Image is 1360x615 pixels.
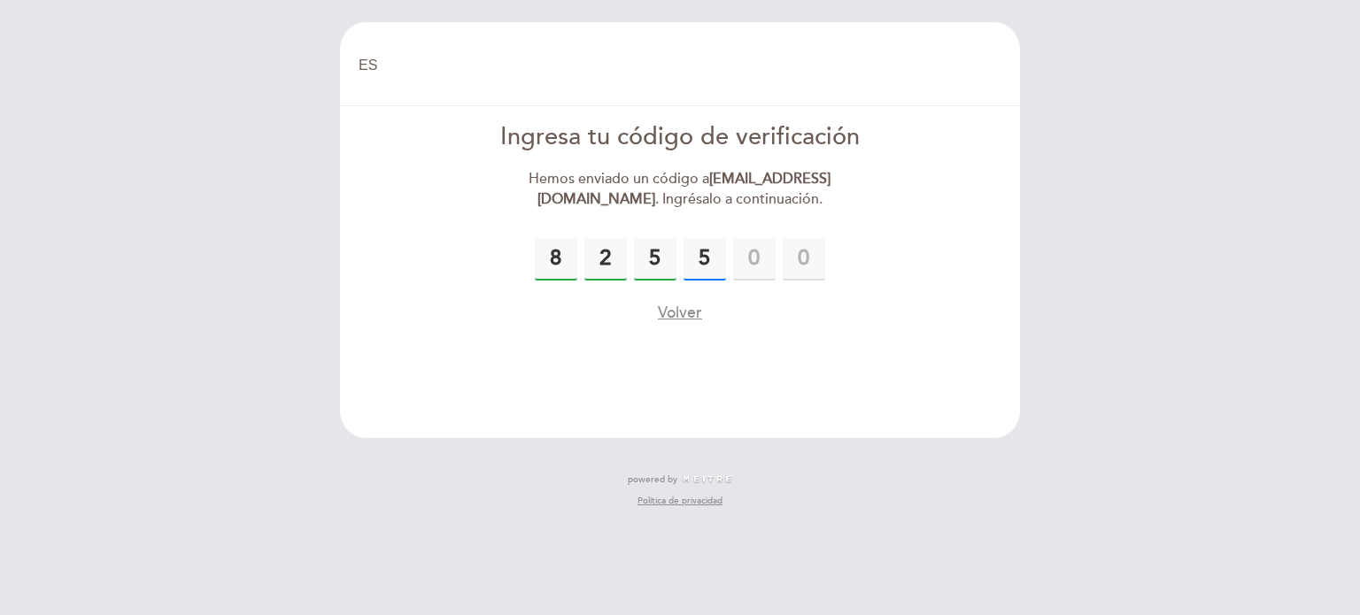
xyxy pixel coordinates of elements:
button: Volver [658,302,702,324]
div: Hemos enviado un código a . Ingrésalo a continuación. [477,169,884,210]
a: powered by [628,473,732,486]
input: 0 [684,238,726,281]
input: 0 [733,238,776,281]
span: powered by [628,473,677,486]
input: 0 [783,238,825,281]
img: MEITRE [682,475,732,484]
strong: [EMAIL_ADDRESS][DOMAIN_NAME] [537,170,831,208]
div: Ingresa tu código de verificación [477,120,884,155]
input: 0 [634,238,676,281]
a: Política de privacidad [637,495,722,507]
input: 0 [584,238,627,281]
input: 0 [535,238,577,281]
